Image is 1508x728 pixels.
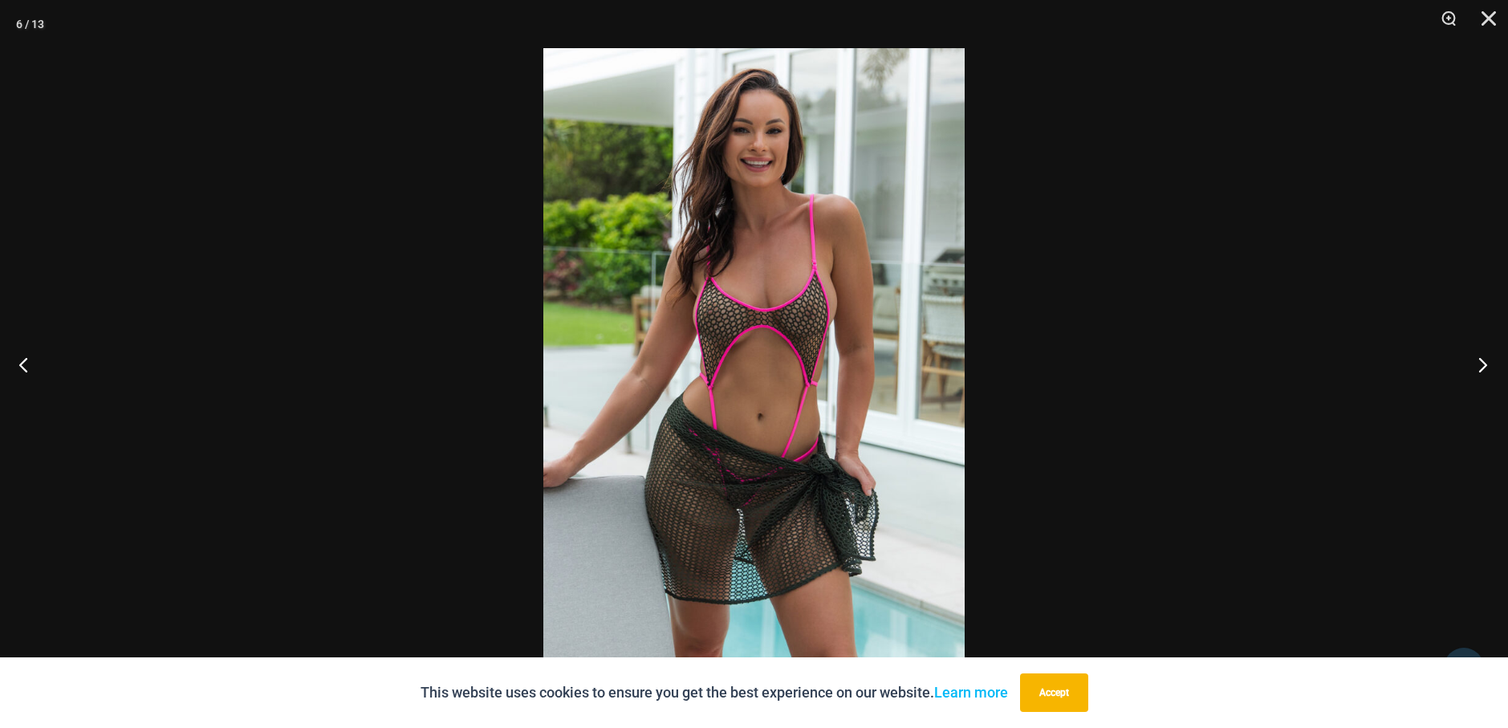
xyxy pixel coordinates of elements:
[16,12,44,36] div: 6 / 13
[934,684,1008,701] a: Learn more
[543,48,965,680] img: Inferno Mesh Olive Fuchsia 8561 One Piece St Martin Khaki 5996 Sarong 03
[1448,324,1508,405] button: Next
[421,681,1008,705] p: This website uses cookies to ensure you get the best experience on our website.
[1020,673,1088,712] button: Accept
